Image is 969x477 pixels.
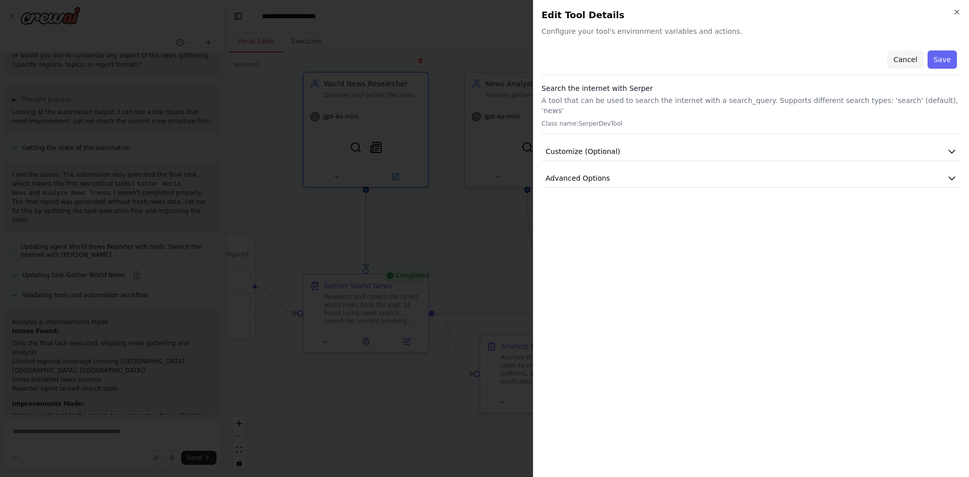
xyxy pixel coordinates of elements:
[542,95,961,116] p: A tool that can be used to search the internet with a search_query. Supports different search typ...
[546,146,620,156] span: Customize (Optional)
[542,169,961,188] button: Advanced Options
[542,8,961,22] h2: Edit Tool Details
[546,173,610,183] span: Advanced Options
[928,50,957,69] button: Save
[542,120,961,128] p: Class name: SerperDevTool
[887,50,923,69] button: Cancel
[542,142,961,161] button: Customize (Optional)
[542,83,961,93] h3: Search the internet with Serper
[542,26,961,36] span: Configure your tool's environment variables and actions.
